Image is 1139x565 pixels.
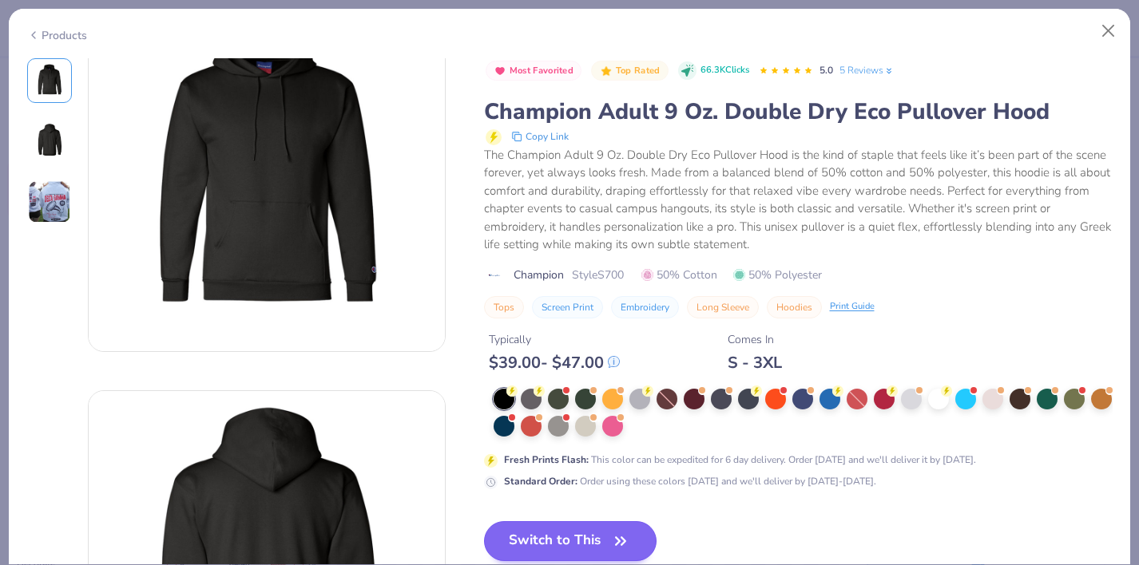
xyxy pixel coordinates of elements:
[616,66,661,75] span: Top Rated
[839,63,895,77] a: 5 Reviews
[820,64,833,77] span: 5.0
[28,180,71,223] img: User generated content
[728,353,782,373] div: S - 3XL
[30,61,69,100] img: Front
[504,474,876,488] div: Order using these colors [DATE] and we'll deliver by [DATE]-[DATE].
[486,61,582,81] button: Badge Button
[484,269,506,282] img: brand logo
[494,65,506,77] img: Most Favorited sort
[484,97,1113,127] div: Champion Adult 9 Oz. Double Dry Eco Pullover Hood
[687,296,759,318] button: Long Sleeve
[510,66,573,75] span: Most Favorited
[484,521,657,561] button: Switch to This
[489,331,620,348] div: Typically
[504,453,589,466] strong: Fresh Prints Flash :
[484,146,1113,254] div: The Champion Adult 9 Oz. Double Dry Eco Pullover Hood is the kind of staple that feels like it’s ...
[600,65,613,77] img: Top Rated sort
[700,64,749,77] span: 66.3K Clicks
[30,122,69,160] img: Back
[733,267,822,283] span: 50% Polyester
[611,296,679,318] button: Embroidery
[1093,16,1124,46] button: Close
[506,127,573,146] button: copy to clipboard
[514,267,564,283] span: Champion
[830,300,875,314] div: Print Guide
[27,27,87,44] div: Products
[572,267,624,283] span: Style S700
[484,296,524,318] button: Tops
[728,331,782,348] div: Comes In
[532,296,603,318] button: Screen Print
[504,475,577,488] strong: Standard Order :
[489,353,620,373] div: $ 39.00 - $ 47.00
[504,452,976,467] div: This color can be expedited for 6 day delivery. Order [DATE] and we'll deliver it by [DATE].
[759,58,813,84] div: 5.0 Stars
[591,61,668,81] button: Badge Button
[641,267,717,283] span: 50% Cotton
[767,296,822,318] button: Hoodies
